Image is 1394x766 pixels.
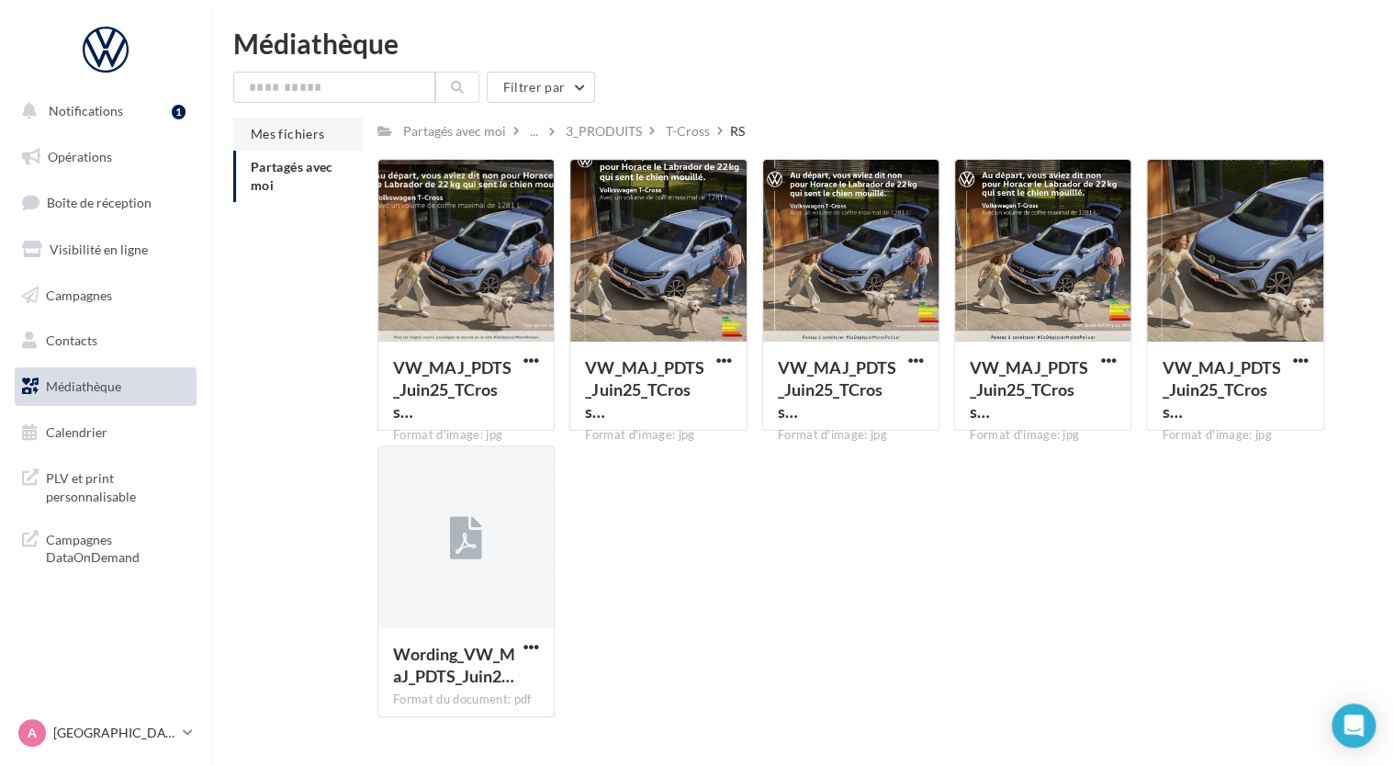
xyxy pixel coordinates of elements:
[11,458,200,513] a: PLV et print personnalisable
[15,715,197,750] a: A [GEOGRAPHIC_DATA]
[46,378,121,394] span: Médiathèque
[730,122,745,141] div: RS
[1332,704,1376,748] div: Open Intercom Messenger
[46,424,107,440] span: Calendrier
[11,138,200,176] a: Opérations
[49,103,123,118] span: Notifications
[47,195,152,210] span: Boîte de réception
[403,122,506,141] div: Partagés avec moi
[487,72,595,103] button: Filtrer par
[11,92,193,130] button: Notifications 1
[48,149,112,164] span: Opérations
[251,159,333,193] span: Partagés avec moi
[46,332,97,348] span: Contacts
[393,692,539,708] div: Format du document: pdf
[28,724,37,742] span: A
[251,126,324,141] span: Mes fichiers
[11,183,200,222] a: Boîte de réception
[46,466,189,505] span: PLV et print personnalisable
[53,724,175,742] p: [GEOGRAPHIC_DATA]
[393,427,539,444] div: Format d'image: jpg
[393,644,515,686] span: Wording_VW_MaJ_PDTS_Juin25_TCross.key
[566,122,642,141] div: 3_PRODUITS
[585,357,703,422] span: VW_MAJ_PDTS_Juin25_TCross_RS-INSTA
[778,427,924,444] div: Format d'image: jpg
[233,29,1372,57] div: Médiathèque
[970,427,1116,444] div: Format d'image: jpg
[46,527,189,567] span: Campagnes DataOnDemand
[970,357,1088,422] span: VW_MAJ_PDTS_Juin25_TCross_RS-GMB_720x720px
[526,118,542,144] div: ...
[11,367,200,406] a: Médiathèque
[666,122,710,141] div: T-Cross
[1162,357,1280,422] span: VW_MAJ_PDTS_Juin25_TCross_RS-STORY
[11,321,200,360] a: Contacts
[778,357,896,422] span: VW_MAJ_PDTS_Juin25_TCross_RS-CARRE
[50,242,148,257] span: Visibilité en ligne
[11,520,200,574] a: Campagnes DataOnDemand
[585,427,731,444] div: Format d'image: jpg
[46,287,112,302] span: Campagnes
[172,105,185,119] div: 1
[393,357,512,422] span: VW_MAJ_PDTS_Juin25_TCross_RS-GMB
[11,231,200,269] a: Visibilité en ligne
[11,413,200,452] a: Calendrier
[1162,427,1308,444] div: Format d'image: jpg
[11,276,200,315] a: Campagnes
